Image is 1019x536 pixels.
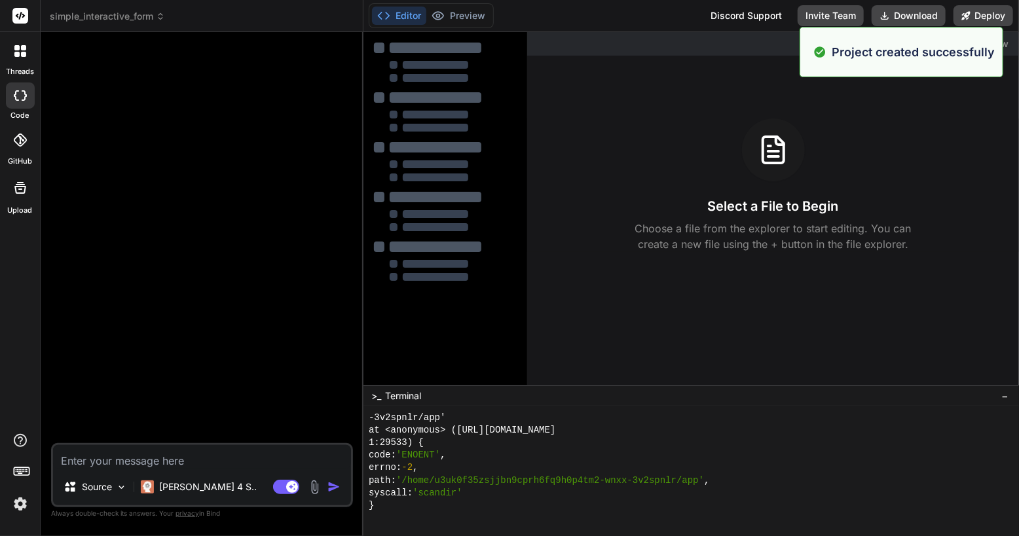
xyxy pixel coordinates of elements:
[369,449,396,461] span: code:
[440,449,445,461] span: ,
[813,43,826,61] img: alert
[369,437,424,449] span: 1:29533) {
[369,487,413,499] span: syscall:
[954,5,1013,26] button: Deploy
[369,424,555,437] span: at <anonymous> ([URL][DOMAIN_NAME]
[999,385,1011,406] button: −
[11,110,29,121] label: code
[385,389,421,402] span: Terminal
[413,461,418,474] span: ,
[413,487,462,499] span: 'scandir'
[832,43,995,61] p: Project created successfully
[371,389,381,402] span: >_
[8,156,32,167] label: GitHub
[872,5,946,26] button: Download
[51,507,353,520] p: Always double-check its answers. Your in Bind
[372,7,426,25] button: Editor
[159,480,257,493] p: [PERSON_NAME] 4 S..
[1001,389,1009,402] span: −
[627,221,920,252] p: Choose a file from the explorer to start editing. You can create a new file using the + button in...
[703,5,790,26] div: Discord Support
[50,10,165,23] span: simple_interactive_form
[396,449,440,461] span: 'ENOENT'
[708,197,839,215] h3: Select a File to Begin
[307,480,322,495] img: attachment
[6,66,34,77] label: threads
[369,499,374,512] span: }
[82,480,112,493] p: Source
[798,5,864,26] button: Invite Team
[327,480,341,493] img: icon
[369,474,396,487] span: path:
[9,493,31,515] img: settings
[116,482,127,493] img: Pick Models
[396,474,704,487] span: '/home/u3uk0f35zsjjbn9cprh6fq9h0p4tm2-wnxx-3v2spnlr/app'
[704,474,709,487] span: ,
[426,7,491,25] button: Preview
[369,412,446,424] span: -3v2spnlr/app'
[141,480,154,493] img: Claude 4 Sonnet
[369,461,401,474] span: errno:
[176,509,199,517] span: privacy
[8,205,33,216] label: Upload
[401,461,413,474] span: -2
